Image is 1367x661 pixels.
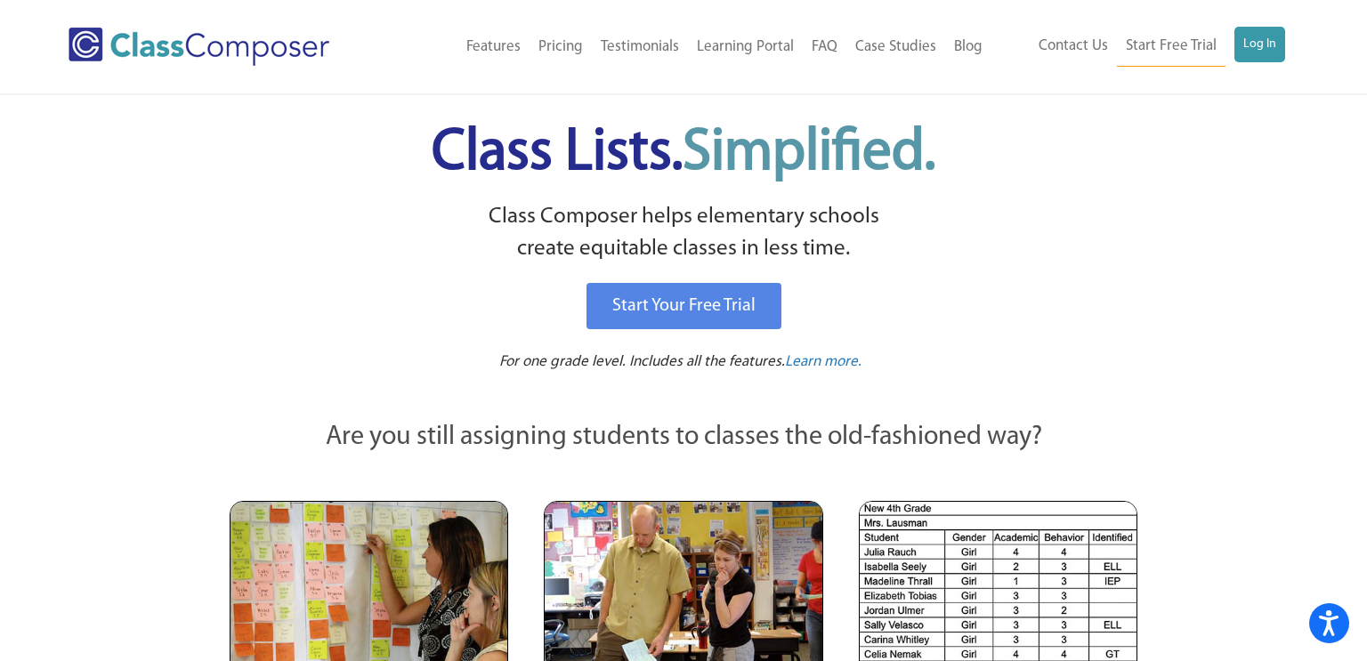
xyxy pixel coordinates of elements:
[457,28,530,67] a: Features
[230,418,1137,457] p: Are you still assigning students to classes the old-fashioned way?
[499,354,785,369] span: For one grade level. Includes all the features.
[1030,27,1117,66] a: Contact Us
[1117,27,1225,67] a: Start Free Trial
[1234,27,1285,62] a: Log In
[846,28,945,67] a: Case Studies
[803,28,846,67] a: FAQ
[432,125,935,182] span: Class Lists.
[945,28,991,67] a: Blog
[785,354,861,369] span: Learn more.
[612,297,756,315] span: Start Your Free Trial
[991,27,1286,67] nav: Header Menu
[69,28,329,66] img: Class Composer
[592,28,688,67] a: Testimonials
[785,351,861,374] a: Learn more.
[683,125,935,182] span: Simplified.
[389,28,991,67] nav: Header Menu
[227,201,1140,266] p: Class Composer helps elementary schools create equitable classes in less time.
[586,283,781,329] a: Start Your Free Trial
[530,28,592,67] a: Pricing
[688,28,803,67] a: Learning Portal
